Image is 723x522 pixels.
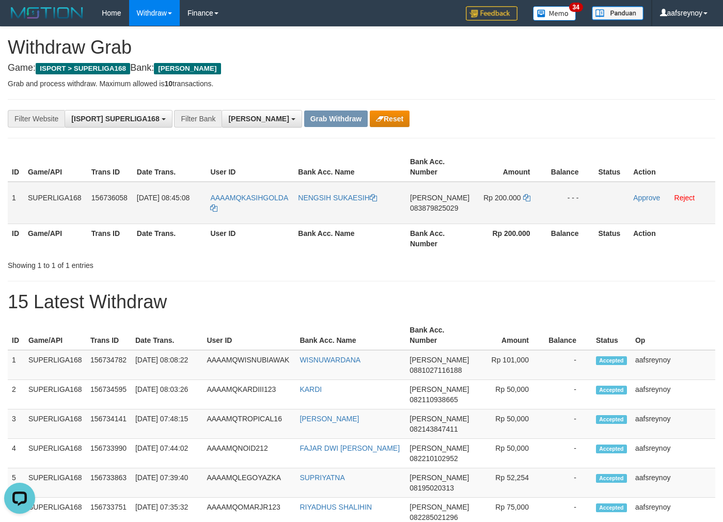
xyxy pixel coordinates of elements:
[633,194,660,202] a: Approve
[596,503,627,512] span: Accepted
[86,380,131,409] td: 156734595
[631,468,715,498] td: aafsreynoy
[473,409,544,439] td: Rp 50,000
[596,386,627,394] span: Accepted
[202,468,295,498] td: AAAAMQLEGOYAZKA
[8,256,293,271] div: Showing 1 to 1 of 1 entries
[410,415,469,423] span: [PERSON_NAME]
[473,350,544,380] td: Rp 101,000
[131,350,203,380] td: [DATE] 08:08:22
[631,380,715,409] td: aafsreynoy
[300,356,360,364] a: WISNUWARDANA
[410,366,462,374] span: Copy 0881027116188 to clipboard
[210,194,288,212] a: AAAAMQKASIHGOLDA
[473,439,544,468] td: Rp 50,000
[8,182,24,224] td: 1
[546,224,594,253] th: Balance
[410,204,458,212] span: Copy 083879825029 to clipboard
[410,425,458,433] span: Copy 082143847411 to clipboard
[86,350,131,380] td: 156734782
[87,224,133,253] th: Trans ID
[410,385,469,393] span: [PERSON_NAME]
[131,409,203,439] td: [DATE] 07:48:15
[405,321,473,350] th: Bank Acc. Number
[202,321,295,350] th: User ID
[133,224,207,253] th: Date Trans.
[24,439,86,468] td: SUPERLIGA168
[8,409,24,439] td: 3
[24,182,87,224] td: SUPERLIGA168
[210,194,288,202] span: AAAAMQKASIHGOLDA
[406,152,474,182] th: Bank Acc. Number
[544,380,592,409] td: -
[202,409,295,439] td: AAAAMQTROPICAL16
[222,110,302,128] button: [PERSON_NAME]
[544,409,592,439] td: -
[300,473,344,482] a: SUPRIYATNA
[596,474,627,483] span: Accepted
[8,37,715,58] h1: Withdraw Grab
[533,6,576,21] img: Button%20Memo.svg
[596,445,627,453] span: Accepted
[202,380,295,409] td: AAAAMQKARDIII123
[410,513,458,521] span: Copy 082285021296 to clipboard
[202,350,295,380] td: AAAAMQWISNUBIAWAK
[631,350,715,380] td: aafsreynoy
[164,80,172,88] strong: 10
[629,152,715,182] th: Action
[631,439,715,468] td: aafsreynoy
[8,292,715,312] h1: 15 Latest Withdraw
[410,396,458,404] span: Copy 082110938665 to clipboard
[473,380,544,409] td: Rp 50,000
[466,6,517,21] img: Feedback.jpg
[410,503,469,511] span: [PERSON_NAME]
[546,152,594,182] th: Balance
[8,321,24,350] th: ID
[629,224,715,253] th: Action
[674,194,695,202] a: Reject
[8,350,24,380] td: 1
[87,152,133,182] th: Trans ID
[36,63,130,74] span: ISPORT > SUPERLIGA168
[8,468,24,498] td: 5
[523,194,530,202] a: Copy 200000 to clipboard
[86,468,131,498] td: 156733863
[592,321,631,350] th: Status
[483,194,521,202] span: Rp 200.000
[473,321,544,350] th: Amount
[137,194,190,202] span: [DATE] 08:45:08
[202,439,295,468] td: AAAAMQNOID212
[86,409,131,439] td: 156734141
[410,356,469,364] span: [PERSON_NAME]
[91,194,128,202] span: 156736058
[8,224,24,253] th: ID
[544,468,592,498] td: -
[86,439,131,468] td: 156733990
[298,194,376,202] a: NENGSIH SUKAESIH
[596,415,627,424] span: Accepted
[631,409,715,439] td: aafsreynoy
[8,439,24,468] td: 4
[594,224,629,253] th: Status
[228,115,289,123] span: [PERSON_NAME]
[8,380,24,409] td: 2
[4,4,35,35] button: Open LiveChat chat widget
[24,409,86,439] td: SUPERLIGA168
[24,468,86,498] td: SUPERLIGA168
[410,444,469,452] span: [PERSON_NAME]
[206,152,294,182] th: User ID
[592,6,643,20] img: panduan.png
[24,350,86,380] td: SUPERLIGA168
[300,444,400,452] a: FAJAR DWI [PERSON_NAME]
[474,224,545,253] th: Rp 200.000
[410,454,458,463] span: Copy 082210102952 to clipboard
[24,224,87,253] th: Game/API
[174,110,222,128] div: Filter Bank
[8,78,715,89] p: Grab and process withdraw. Maximum allowed is transactions.
[206,224,294,253] th: User ID
[544,350,592,380] td: -
[8,152,24,182] th: ID
[24,152,87,182] th: Game/API
[474,152,545,182] th: Amount
[569,3,583,12] span: 34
